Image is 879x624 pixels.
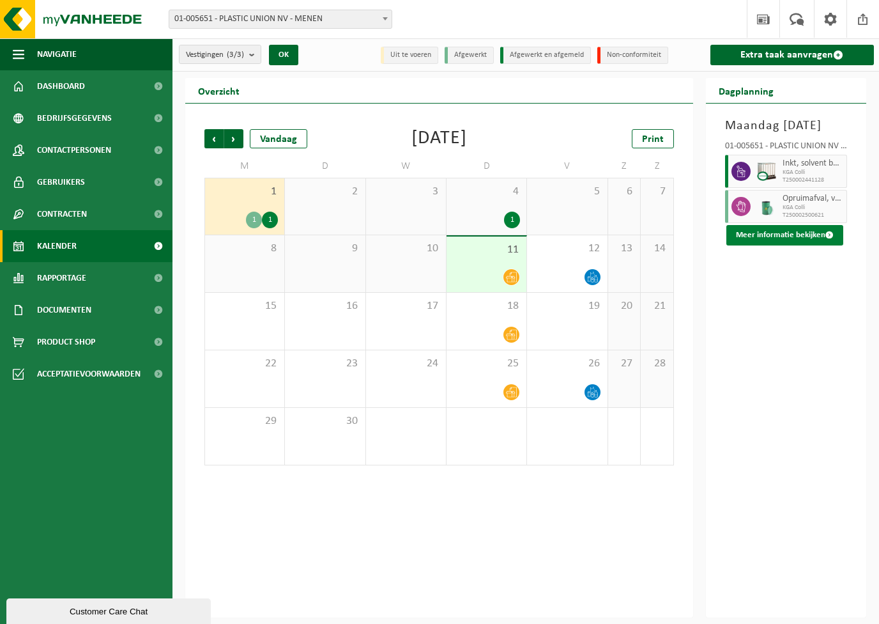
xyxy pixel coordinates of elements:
td: Z [608,155,641,178]
div: 1 [246,212,262,228]
td: V [527,155,608,178]
span: 01-005651 - PLASTIC UNION NV - MENEN [169,10,392,28]
span: 15 [211,299,278,313]
span: 23 [291,357,358,371]
td: W [366,155,447,178]
span: KGA Colli [783,169,844,176]
h2: Overzicht [185,78,252,103]
button: Meer informatie bekijken [726,225,843,246]
td: D [285,155,365,178]
span: 26 [533,357,600,371]
span: 28 [647,357,666,371]
span: Contactpersonen [37,134,111,166]
span: 4 [453,185,520,199]
span: KGA Colli [783,204,844,212]
span: 19 [533,299,600,313]
button: Vestigingen(3/3) [179,45,261,64]
span: 24 [372,357,439,371]
span: 27 [615,357,634,371]
button: OK [269,45,298,65]
span: 20 [615,299,634,313]
span: 16 [291,299,358,313]
span: 13 [615,242,634,256]
a: Extra taak aanvragen [710,45,875,65]
span: 12 [533,242,600,256]
span: Bedrijfsgegevens [37,102,112,134]
img: PB-OT-0200-MET-00-02 [757,197,776,216]
div: 1 [504,212,520,228]
span: 10 [372,242,439,256]
span: Inkt, solvent basis [783,159,844,169]
span: 7 [647,185,666,199]
span: 01-005651 - PLASTIC UNION NV - MENEN [169,10,392,29]
td: M [204,155,285,178]
span: 14 [647,242,666,256]
span: 6 [615,185,634,199]
li: Afgewerkt [445,47,494,64]
span: 25 [453,357,520,371]
h3: Maandag [DATE] [725,116,848,136]
span: 30 [291,414,358,428]
li: Uit te voeren [381,47,438,64]
span: Rapportage [37,262,86,294]
h2: Dagplanning [706,78,786,103]
span: T250002500621 [783,212,844,219]
span: Navigatie [37,38,77,70]
span: 9 [291,242,358,256]
span: T250002441128 [783,176,844,184]
span: 22 [211,357,278,371]
div: 01-005651 - PLASTIC UNION NV - MENEN [725,142,848,155]
span: 17 [372,299,439,313]
span: 2 [291,185,358,199]
div: Vandaag [250,129,307,148]
span: 29 [211,414,278,428]
span: Acceptatievoorwaarden [37,358,141,390]
li: Non-conformiteit [597,47,668,64]
count: (3/3) [227,51,244,59]
span: 21 [647,299,666,313]
span: Vestigingen [186,45,244,65]
span: Print [642,134,664,144]
span: Vorige [204,129,224,148]
li: Afgewerkt en afgemeld [500,47,591,64]
div: [DATE] [411,129,467,148]
span: Contracten [37,198,87,230]
span: 18 [453,299,520,313]
img: PB-IC-CU [757,162,776,181]
div: 1 [262,212,278,228]
span: 8 [211,242,278,256]
span: 11 [453,243,520,257]
span: 3 [372,185,439,199]
span: 5 [533,185,600,199]
span: Product Shop [37,326,95,358]
iframe: chat widget [6,596,213,624]
span: Opruimafval, verontreinigd, ontvlambaar [783,194,844,204]
span: Gebruikers [37,166,85,198]
td: Z [641,155,673,178]
td: D [447,155,527,178]
span: Dashboard [37,70,85,102]
span: Kalender [37,230,77,262]
span: 1 [211,185,278,199]
a: Print [632,129,674,148]
span: Volgende [224,129,243,148]
span: Documenten [37,294,91,326]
